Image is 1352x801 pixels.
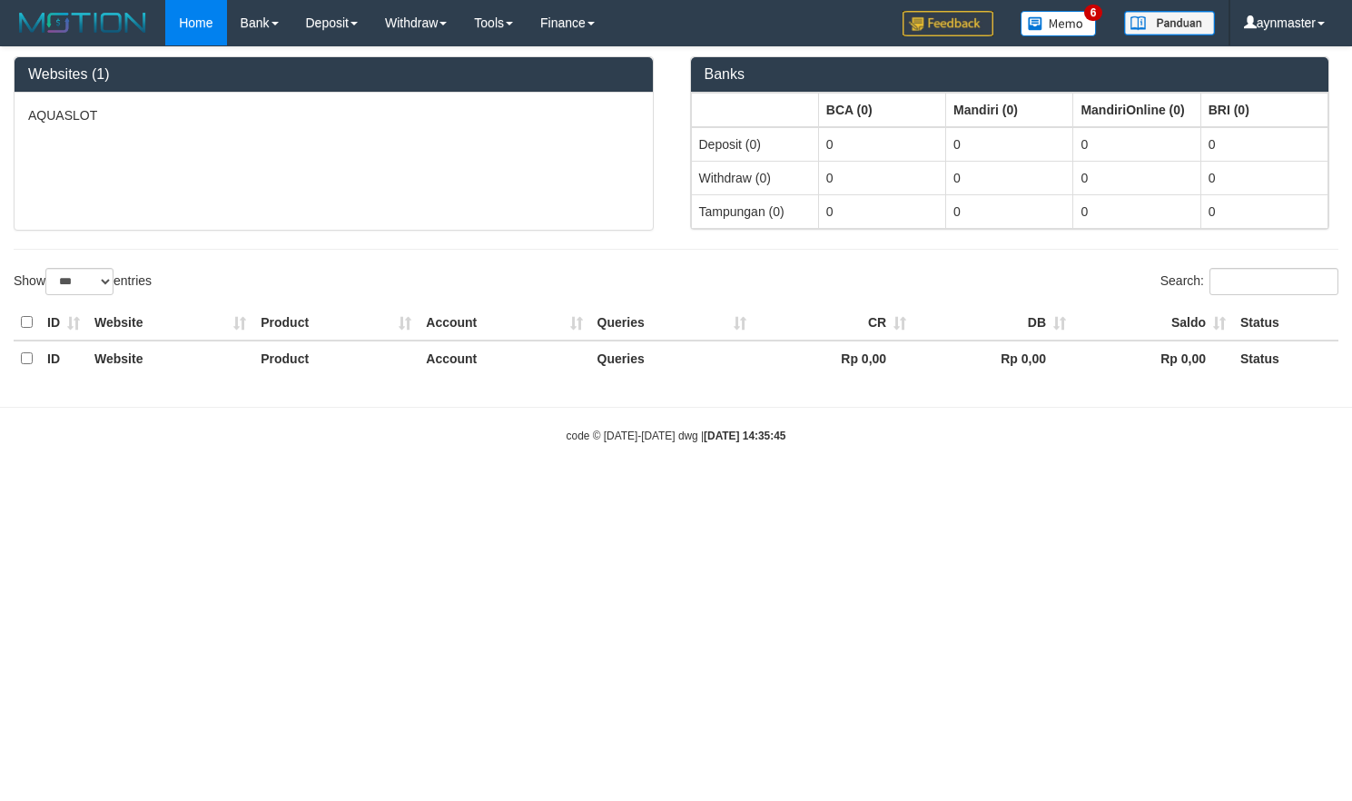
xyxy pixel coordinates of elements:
h3: Websites (1) [28,66,639,83]
th: Group: activate to sort column ascending [1200,93,1327,127]
td: 0 [1200,161,1327,194]
th: Rp 0,00 [1073,341,1233,376]
th: Status [1233,341,1338,376]
input: Search: [1209,268,1338,295]
label: Show entries [14,268,152,295]
td: 0 [946,194,1073,228]
td: 0 [818,127,945,162]
td: Deposit (0) [691,127,818,162]
th: Product [253,341,419,376]
th: Group: activate to sort column ascending [946,93,1073,127]
th: Product [253,305,419,341]
td: Tampungan (0) [691,194,818,228]
th: ID [40,305,87,341]
th: Rp 0,00 [913,341,1073,376]
th: CR [754,305,913,341]
small: code © [DATE]-[DATE] dwg | [567,430,786,442]
strong: [DATE] 14:35:45 [704,430,785,442]
th: DB [913,305,1073,341]
th: Queries [590,305,755,341]
th: Group: activate to sort column ascending [691,93,818,127]
th: Rp 0,00 [754,341,913,376]
td: 0 [1073,127,1200,162]
td: 0 [818,161,945,194]
th: Account [419,305,589,341]
th: Saldo [1073,305,1233,341]
th: Group: activate to sort column ascending [1073,93,1200,127]
td: 0 [1200,194,1327,228]
img: Button%20Memo.svg [1021,11,1097,36]
td: 0 [818,194,945,228]
td: 0 [946,161,1073,194]
th: Website [87,305,253,341]
th: Website [87,341,253,376]
th: ID [40,341,87,376]
td: Withdraw (0) [691,161,818,194]
img: MOTION_logo.png [14,9,152,36]
td: 0 [1073,161,1200,194]
span: 6 [1084,5,1103,21]
th: Group: activate to sort column ascending [818,93,945,127]
img: Feedback.jpg [903,11,993,36]
td: 0 [946,127,1073,162]
label: Search: [1160,268,1338,295]
th: Queries [590,341,755,376]
p: AQUASLOT [28,106,639,124]
td: 0 [1073,194,1200,228]
h3: Banks [705,66,1316,83]
th: Status [1233,305,1338,341]
img: panduan.png [1124,11,1215,35]
td: 0 [1200,127,1327,162]
select: Showentries [45,268,113,295]
th: Account [419,341,589,376]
